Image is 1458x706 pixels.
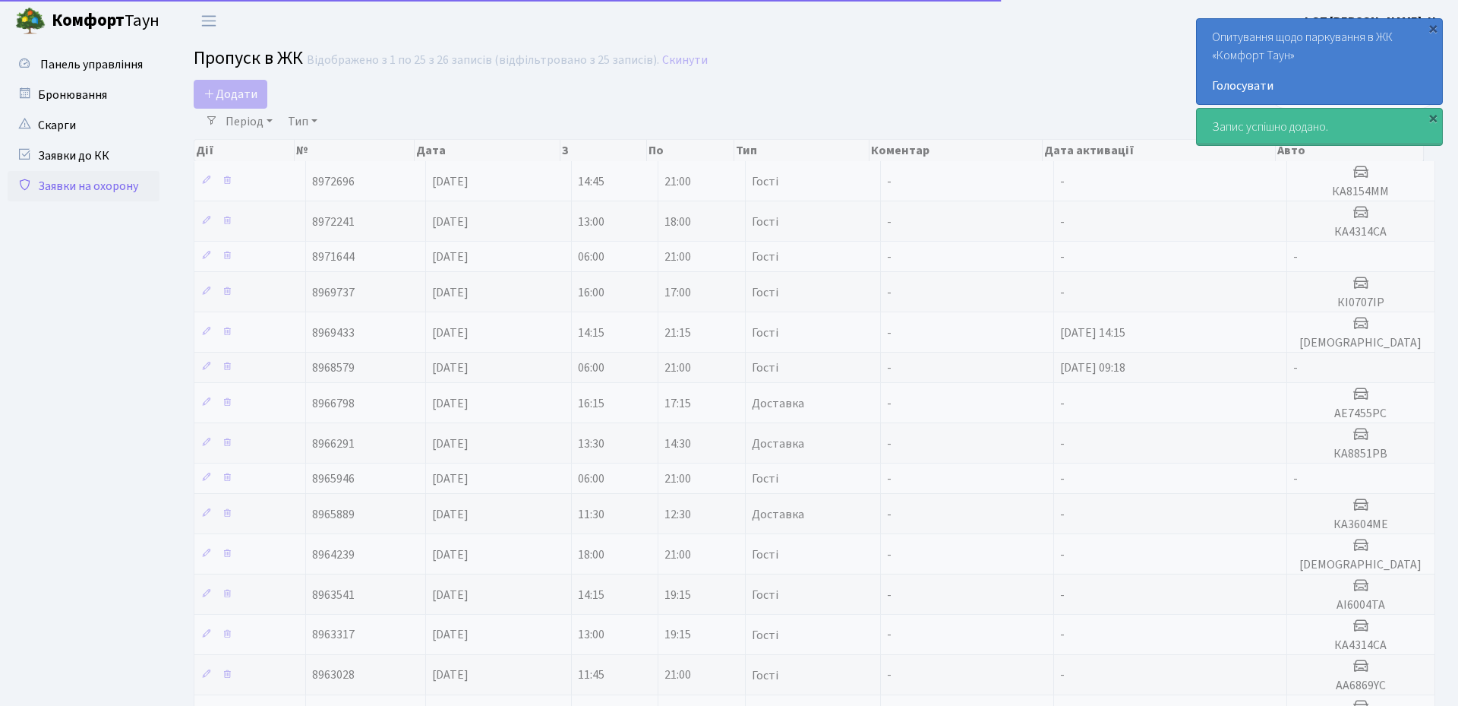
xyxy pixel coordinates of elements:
[8,80,159,110] a: Бронювання
[887,359,892,376] span: -
[664,359,691,376] span: 21:00
[887,395,892,412] span: -
[1060,627,1065,644] span: -
[1293,447,1428,461] h5: КА8851РВ
[52,8,159,34] span: Таун
[190,8,228,33] button: Переключити навігацію
[887,506,892,523] span: -
[8,110,159,141] a: Скарги
[752,670,778,682] span: Гості
[664,284,691,301] span: 17:00
[307,53,659,68] div: Відображено з 1 по 25 з 26 записів (відфільтровано з 25 записів).
[664,506,691,523] span: 12:30
[432,470,469,487] span: [DATE]
[578,587,604,603] span: 14:15
[664,249,691,265] span: 21:00
[432,173,469,190] span: [DATE]
[432,627,469,644] span: [DATE]
[887,249,892,265] span: -
[282,109,323,135] a: Тип
[1293,679,1428,693] h5: АА6869YC
[1212,77,1427,95] a: Голосувати
[664,667,691,684] span: 21:00
[432,395,469,412] span: [DATE]
[194,80,267,109] a: Додати
[194,45,303,71] span: Пропуск в ЖК
[1060,506,1065,523] span: -
[432,587,469,603] span: [DATE]
[664,435,691,452] span: 14:30
[1060,214,1065,230] span: -
[1293,470,1298,487] span: -
[1293,249,1298,265] span: -
[887,667,892,684] span: -
[1043,140,1276,161] th: Дата активації
[1060,667,1065,684] span: -
[752,216,778,228] span: Гості
[312,359,355,376] span: 8968579
[734,140,869,161] th: Тип
[752,473,778,485] span: Гості
[1276,140,1424,161] th: Авто
[312,506,355,523] span: 8965889
[1302,13,1440,30] b: ФОП [PERSON_NAME]. Н.
[1293,598,1428,613] h5: АІ6004ТА
[887,587,892,603] span: -
[1060,284,1065,301] span: -
[752,327,778,339] span: Гості
[578,249,604,265] span: 06:00
[1293,518,1428,532] h5: КА3604МЕ
[219,109,279,135] a: Період
[578,395,604,412] span: 16:15
[1060,395,1065,412] span: -
[8,141,159,171] a: Заявки до КК
[204,86,257,103] span: Додати
[1197,109,1442,145] div: Запис успішно додано.
[664,470,691,487] span: 21:00
[312,627,355,644] span: 8963317
[662,53,708,68] a: Скинути
[664,214,691,230] span: 18:00
[432,284,469,301] span: [DATE]
[647,140,734,161] th: По
[1293,407,1428,421] h5: АЕ7455РС
[1060,470,1065,487] span: -
[312,395,355,412] span: 8966798
[1060,435,1065,452] span: -
[312,587,355,603] span: 8963541
[432,435,469,452] span: [DATE]
[752,251,778,263] span: Гості
[1060,359,1125,376] span: [DATE] 09:18
[578,284,604,301] span: 16:00
[560,140,647,161] th: З
[52,8,125,33] b: Комфорт
[432,325,469,341] span: [DATE]
[1197,19,1442,104] div: Опитування щодо паркування в ЖК «Комфорт Таун»
[312,284,355,301] span: 8969737
[1293,359,1298,376] span: -
[312,249,355,265] span: 8971644
[578,325,604,341] span: 14:15
[1060,546,1065,563] span: -
[432,546,469,563] span: [DATE]
[1293,225,1428,239] h5: КА4314СА
[40,56,143,73] span: Панель управління
[15,6,46,36] img: logo.png
[752,287,778,299] span: Гості
[312,667,355,684] span: 8963028
[578,667,604,684] span: 11:45
[578,546,604,563] span: 18:00
[415,140,560,161] th: Дата
[8,49,159,80] a: Панель управління
[1293,296,1428,310] h5: КІ0707ІР
[664,587,691,603] span: 19:15
[1293,638,1428,653] h5: КА4314СА
[752,549,778,561] span: Гості
[432,214,469,230] span: [DATE]
[664,395,691,412] span: 17:15
[194,140,295,161] th: Дії
[1293,558,1428,572] h5: [DEMOGRAPHIC_DATA]
[1302,12,1440,30] a: ФОП [PERSON_NAME]. Н.
[869,140,1043,161] th: Коментар
[578,359,604,376] span: 06:00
